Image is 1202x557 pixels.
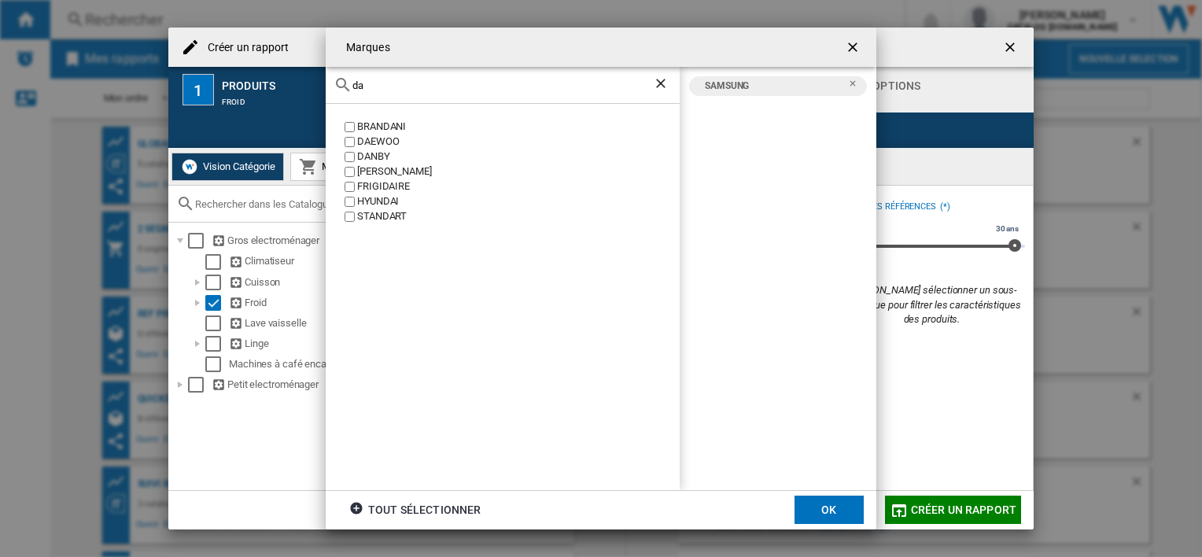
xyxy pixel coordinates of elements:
[357,209,680,224] div: STANDART
[845,39,864,58] ng-md-icon: getI18NText('BUTTONS.CLOSE_DIALOG')
[697,76,848,96] div: SAMSUNG
[357,194,680,209] div: HYUNDAI
[345,122,355,132] input: value.title
[338,40,390,56] h4: Marques
[345,197,355,207] input: value.title
[848,79,867,98] ng-md-icon: Retirer
[345,496,485,524] button: tout sélectionner
[795,496,864,524] button: OK
[839,31,870,63] button: getI18NText('BUTTONS.CLOSE_DIALOG')
[357,164,680,179] div: [PERSON_NAME]
[345,137,355,147] input: value.title
[345,182,355,192] input: value.title
[345,212,355,222] input: value.title
[357,135,680,149] div: DAEWOO
[357,120,680,135] div: BRANDANI
[357,179,680,194] div: FRIGIDAIRE
[357,149,680,164] div: DANBY
[345,167,355,177] input: value.title
[653,76,672,94] ng-md-icon: Effacer la recherche
[349,496,481,524] div: tout sélectionner
[345,152,355,162] input: value.title
[352,79,653,91] input: Rechercher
